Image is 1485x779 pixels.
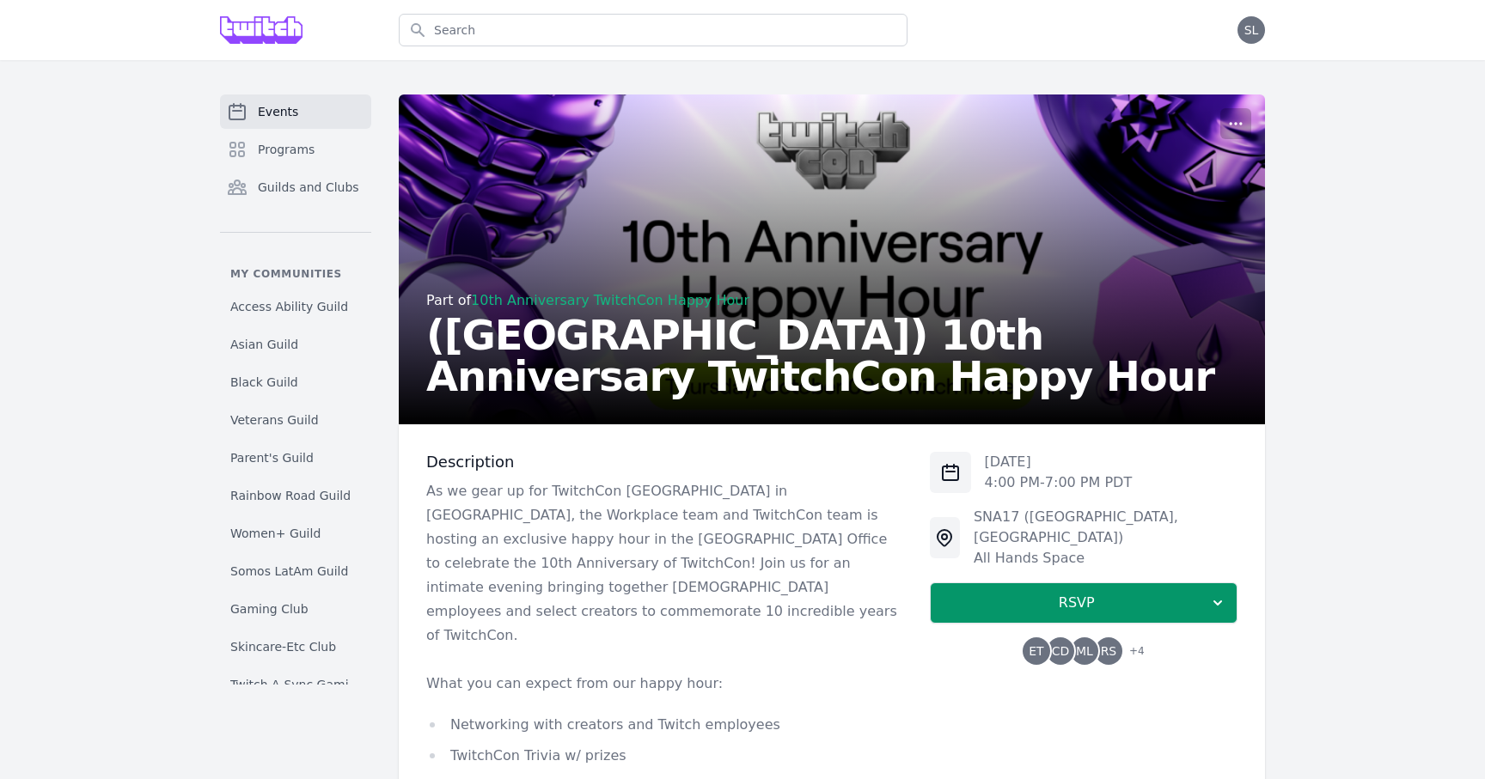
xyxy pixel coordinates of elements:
[220,367,371,398] a: Black Guild
[230,638,336,655] span: Skincare-Etc Club
[258,179,359,196] span: Guilds and Clubs
[426,713,902,737] li: Networking with creators and Twitch employees
[985,452,1133,472] p: [DATE]
[1076,645,1093,657] span: ML
[230,676,361,693] span: Twitch A-Sync Gaming (TAG) Club
[1029,645,1043,657] span: ET
[230,336,298,353] span: Asian Guild
[220,631,371,662] a: Skincare-Etc Club
[426,452,902,472] h3: Description
[220,132,371,167] a: Programs
[220,291,371,322] a: Access Ability Guild
[220,556,371,587] a: Somos LatAm Guild
[944,593,1209,613] span: RSVP
[230,411,319,429] span: Veterans Guild
[220,442,371,473] a: Parent's Guild
[1119,641,1145,665] span: + 4
[1052,645,1070,657] span: CD
[1244,24,1259,36] span: SL
[974,507,1237,548] div: SNA17 ([GEOGRAPHIC_DATA], [GEOGRAPHIC_DATA])
[930,582,1237,624] button: RSVP
[258,141,315,158] span: Programs
[471,292,749,308] a: 10th Anniversary TwitchCon Happy Hour
[426,672,902,696] p: What you can expect from our happy hour:
[220,94,371,685] nav: Sidebar
[399,14,907,46] input: Search
[220,405,371,435] a: Veterans Guild
[230,487,351,504] span: Rainbow Road Guild
[426,744,902,768] li: TwitchCon Trivia w/ prizes
[1237,16,1265,44] button: SL
[426,290,1237,311] div: Part of
[230,374,298,391] span: Black Guild
[230,563,348,580] span: Somos LatAm Guild
[230,525,321,542] span: Women+ Guild
[985,472,1133,493] p: 4:00 PM - 7:00 PM PDT
[220,480,371,511] a: Rainbow Road Guild
[1101,645,1117,657] span: RS
[220,669,371,700] a: Twitch A-Sync Gaming (TAG) Club
[230,600,309,618] span: Gaming Club
[426,479,902,648] p: As we gear up for TwitchCon [GEOGRAPHIC_DATA] in [GEOGRAPHIC_DATA], the Workplace team and Twitch...
[220,518,371,549] a: Women+ Guild
[220,267,371,281] p: My communities
[230,298,348,315] span: Access Ability Guild
[230,449,314,466] span: Parent's Guild
[974,548,1237,569] div: All Hands Space
[220,329,371,360] a: Asian Guild
[220,170,371,204] a: Guilds and Clubs
[426,314,1237,397] h2: ([GEOGRAPHIC_DATA]) 10th Anniversary TwitchCon Happy Hour
[220,16,302,44] img: Grove
[220,593,371,624] a: Gaming Club
[258,103,298,120] span: Events
[220,94,371,129] a: Events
